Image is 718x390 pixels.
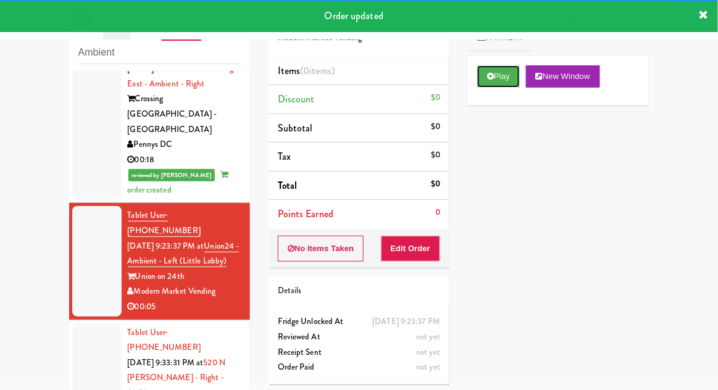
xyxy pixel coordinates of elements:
[278,121,313,135] span: Subtotal
[278,178,298,193] span: Total
[128,91,241,137] div: Crossing [GEOGRAPHIC_DATA] - [GEOGRAPHIC_DATA]
[416,346,440,358] span: not yet
[128,209,201,237] a: Tablet User· [PHONE_NUMBER]
[310,64,332,78] ng-pluralize: items
[416,331,440,342] span: not yet
[278,92,315,106] span: Discount
[300,64,335,78] span: (0 )
[128,284,241,299] div: Modern Market Vending
[78,41,241,64] input: Search vision orders
[278,149,291,164] span: Tax
[69,203,250,320] li: Tablet User· [PHONE_NUMBER][DATE] 9:23:37 PM atUnion24 - Ambient - Left (Little Lobby)Union on 24...
[526,65,600,88] button: New Window
[128,137,241,152] div: Pennys DC
[431,147,440,163] div: $0
[128,62,234,89] a: Crossing East - Ambient - Right
[128,326,201,354] a: Tablet User· [PHONE_NUMBER]
[278,330,440,345] div: Reviewed At
[435,205,440,220] div: 0
[128,169,215,181] span: reviewed by [PERSON_NAME]
[128,299,241,315] div: 00:05
[278,64,335,78] span: Items
[325,9,383,23] span: Order updated
[381,236,441,262] button: Edit Order
[278,360,440,375] div: Order Paid
[278,236,364,262] button: No Items Taken
[128,168,228,196] span: order created
[278,345,440,360] div: Receipt Sent
[477,65,520,88] button: Play
[416,361,440,373] span: not yet
[278,283,440,299] div: Details
[69,26,250,204] li: Tablet User· [PHONE_NUMBER][DATE] 9:18:08 PM atCrossing East - Ambient - RightCrossing [GEOGRAPHI...
[128,269,241,284] div: Union on 24th
[278,314,440,330] div: Fridge Unlocked At
[431,90,440,106] div: $0
[128,357,204,368] span: [DATE] 9:33:31 PM at
[278,33,440,43] h5: Modern Market Vending
[278,207,333,221] span: Points Earned
[128,240,204,252] span: [DATE] 9:23:37 PM at
[372,314,440,330] div: [DATE] 9:23:37 PM
[431,119,440,135] div: $0
[431,176,440,192] div: $0
[128,152,241,168] div: 00:18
